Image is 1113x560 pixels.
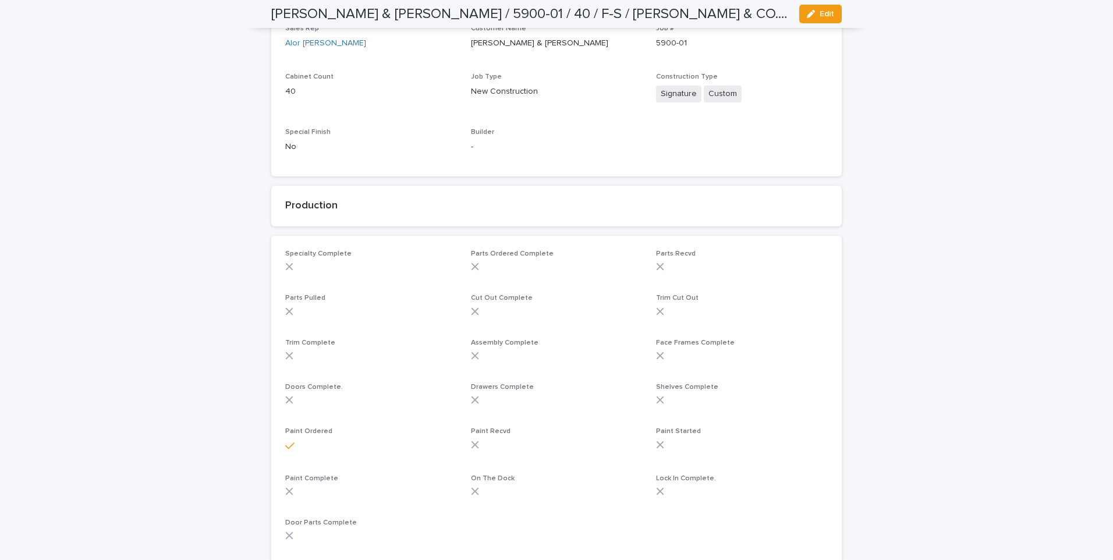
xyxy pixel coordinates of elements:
p: No [285,141,457,153]
span: Cut Out Complete [471,295,533,302]
h2: Mossburgh, Luke & Heather / 5900-01 / 40 / F-S / DAVID UMBEL & CO. LLC / Alor Allred [271,6,790,23]
span: Trim Complete [285,339,335,346]
span: Edit [820,10,834,18]
p: - [471,141,643,153]
p: New Construction [471,86,643,98]
span: Trim Cut Out [656,295,699,302]
span: Cabinet Count [285,73,334,80]
span: Job # [656,25,674,32]
span: Paint Recvd [471,428,511,435]
p: 5900-01 [656,37,828,49]
span: Builder [471,129,494,136]
span: Assembly Complete [471,339,538,346]
span: Shelves Complete [656,384,718,391]
span: Specialty Complete [285,250,352,257]
span: Paint Started [656,428,701,435]
span: Custom [704,86,742,102]
span: Customer Name [471,25,526,32]
h2: Production [285,200,828,212]
span: Job Type [471,73,502,80]
a: Alor [PERSON_NAME] [285,37,366,49]
span: Parts Pulled [285,295,325,302]
span: Door Parts Complete [285,519,357,526]
span: Special Finish [285,129,331,136]
span: Construction Type [656,73,718,80]
button: Edit [799,5,842,23]
span: Face Frames Complete [656,339,735,346]
p: 40 [285,86,457,98]
span: Doors Complete. [285,384,343,391]
span: Parts Ordered Complete [471,250,554,257]
span: Paint Complete [285,475,338,482]
span: Signature [656,86,701,102]
span: Drawers Complete [471,384,534,391]
span: Sales Rep [285,25,319,32]
span: Parts Recvd [656,250,696,257]
p: [PERSON_NAME] & [PERSON_NAME] [471,37,643,49]
span: Paint Ordered [285,428,332,435]
span: On The Dock [471,475,515,482]
span: Lock In Complete. [656,475,716,482]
